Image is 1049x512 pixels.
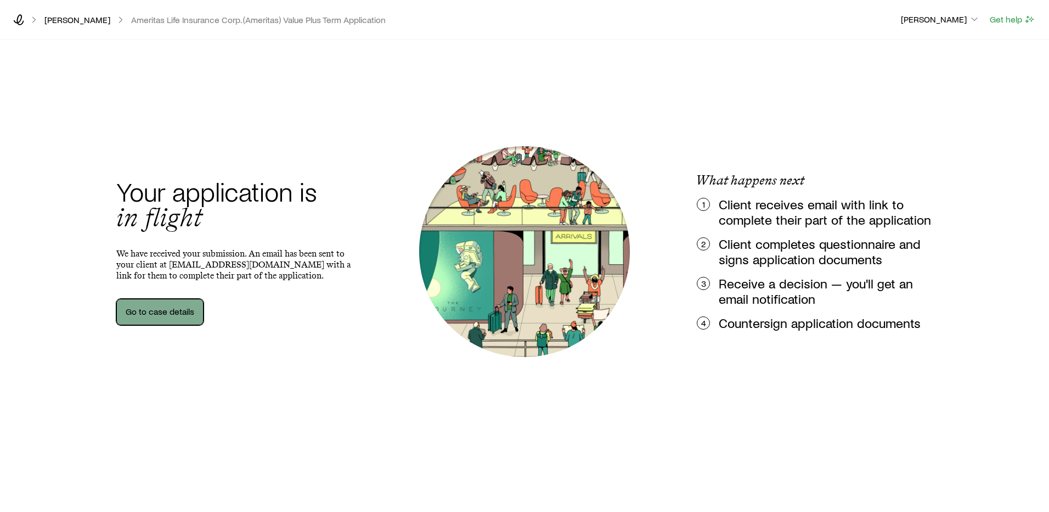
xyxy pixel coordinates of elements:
[901,14,980,25] p: [PERSON_NAME]
[701,318,706,329] p: 4
[116,204,317,231] h2: in flight
[131,15,386,25] button: Ameritas Life Insurance Corp. (Ameritas) Value Plus Term Application
[719,236,946,267] p: Client completes questionnaire and signs application documents
[696,172,804,188] p: What happens next
[116,178,317,204] h2: Your application is
[701,238,706,249] p: 2
[701,278,706,289] p: 3
[719,197,946,227] p: Client receives email with link to complete their part of the application
[116,248,353,281] p: We have received your submission. An email has been sent to your client at [EMAIL_ADDRESS][DOMAIN...
[900,13,980,26] button: [PERSON_NAME]
[44,15,111,25] a: [PERSON_NAME]
[989,13,1036,26] button: Get help
[719,276,946,307] p: Receive a decision — you'll get an email notification
[116,299,204,325] a: Go to case details
[719,315,946,331] p: Countersign application documents
[702,199,705,210] p: 1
